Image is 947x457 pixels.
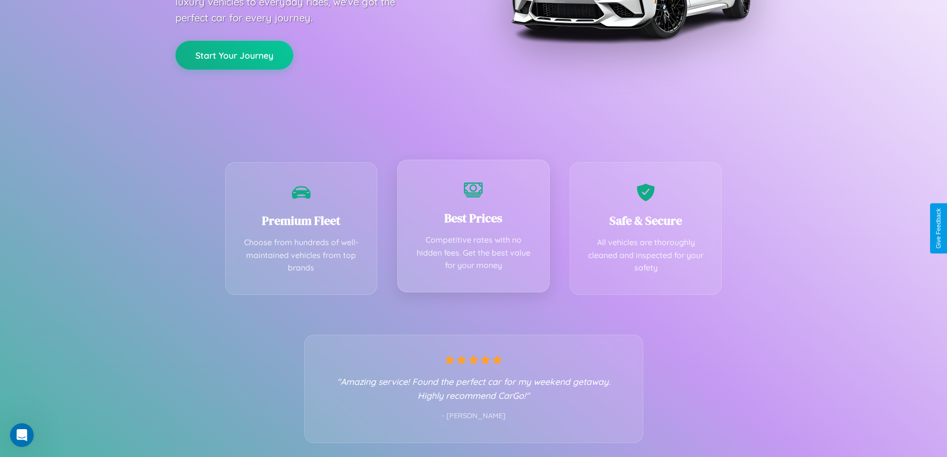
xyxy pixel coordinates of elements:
p: - [PERSON_NAME] [325,410,623,423]
iframe: Intercom live chat [10,423,34,447]
button: Start Your Journey [175,41,293,70]
p: "Amazing service! Found the perfect car for my weekend getaway. Highly recommend CarGo!" [325,374,623,402]
p: Choose from hundreds of well-maintained vehicles from top brands [241,236,362,274]
h3: Safe & Secure [585,212,707,229]
p: All vehicles are thoroughly cleaned and inspected for your safety [585,236,707,274]
p: Competitive rates with no hidden fees. Get the best value for your money [413,234,534,272]
h3: Best Prices [413,210,534,226]
h3: Premium Fleet [241,212,362,229]
div: Give Feedback [935,208,942,249]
